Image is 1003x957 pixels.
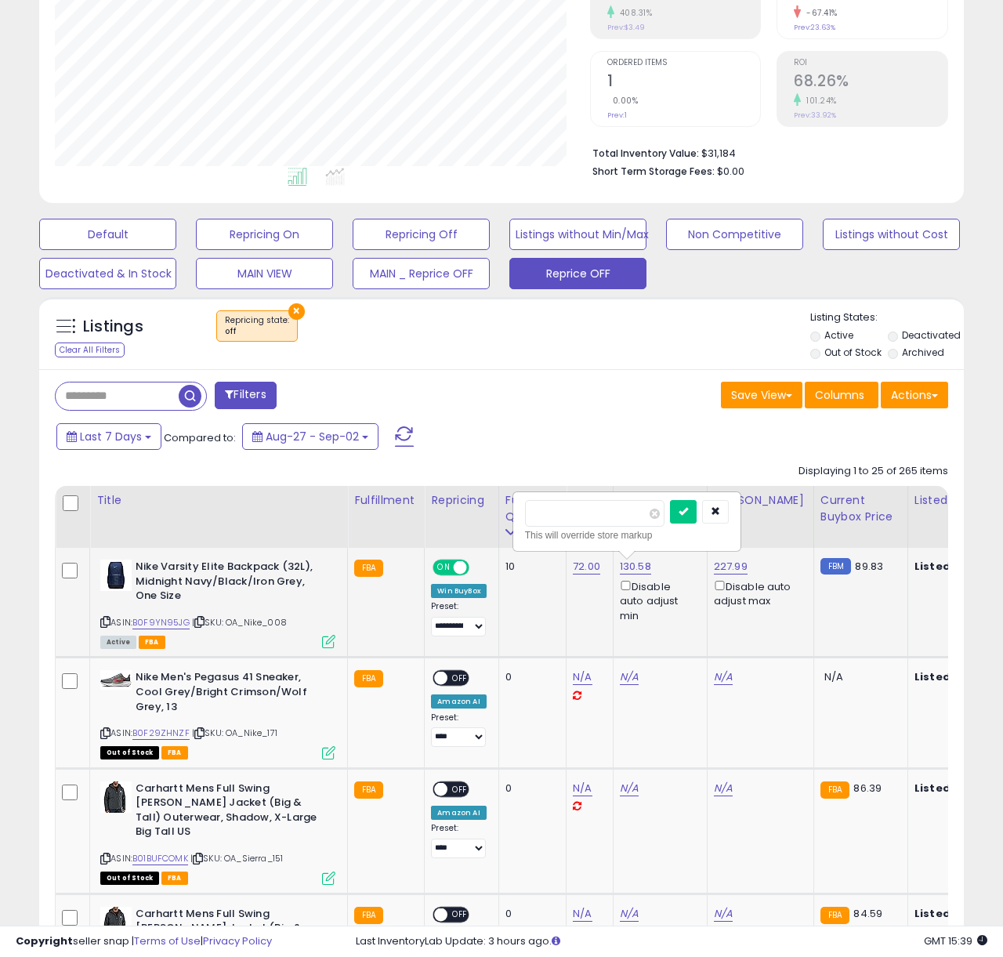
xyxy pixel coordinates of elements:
div: 0 [505,670,554,684]
span: Ordered Items [607,59,761,67]
span: 86.39 [853,781,882,796]
span: OFF [467,561,492,575]
small: 0.00% [607,95,639,107]
a: 130.58 [620,559,651,575]
div: 10 [505,560,554,574]
button: Actions [881,382,948,408]
a: N/A [573,906,592,922]
button: Listings without Min/Max [509,219,646,250]
a: N/A [714,906,733,922]
span: 89.83 [855,559,883,574]
label: Active [824,328,853,342]
span: | SKU: OA_Nike_008 [192,616,287,629]
a: 72.00 [573,559,600,575]
h5: Listings [83,316,143,338]
a: B0F29ZHNZF [132,727,190,740]
span: $0.00 [717,164,744,179]
b: Short Term Storage Fees: [592,165,715,178]
b: Carhartt Mens Full Swing [PERSON_NAME] Jacket (Big & Tall) Outerwear, Shadow, X-Large Big Tall US [136,781,326,843]
b: Total Inventory Value: [592,147,699,160]
button: MAIN VIEW [196,258,333,289]
div: ASIN: [100,781,335,883]
div: Amazon AI [431,694,486,709]
span: ROI [794,59,947,67]
b: Listed Price: [914,559,986,574]
button: MAIN _ Reprice OFF [353,258,490,289]
small: -67.41% [801,7,838,19]
a: N/A [620,781,639,796]
div: This will override store markup [525,527,729,543]
span: Columns [815,387,864,403]
span: | SKU: OA_Sierra_151 [190,852,283,865]
div: 0 [505,907,554,921]
button: Repricing On [196,219,333,250]
button: Non Competitive [666,219,803,250]
small: Prev: 1 [607,111,627,120]
div: Disable auto adjust min [620,578,695,623]
div: Repricing [431,492,492,509]
span: OFF [448,782,473,796]
b: Listed Price: [914,781,986,796]
b: Nike Men's Pegasus 41 Sneaker, Cool Grey/Bright Crimson/Wolf Grey, 13 [136,670,326,718]
span: Repricing state : [225,314,289,338]
span: All listings that are currently out of stock and unavailable for purchase on Amazon [100,872,159,885]
a: N/A [620,906,639,922]
small: 101.24% [801,95,837,107]
a: Terms of Use [134,933,201,948]
a: N/A [714,781,733,796]
img: 413fanr0bUL._SL40_.jpg [100,670,132,690]
a: N/A [573,669,592,685]
button: Listings without Cost [823,219,960,250]
div: 0 [505,781,554,796]
a: N/A [573,781,592,796]
b: Listed Price: [914,669,986,684]
div: seller snap | | [16,934,272,949]
b: Nike Varsity Elite Backpack (32L), Midnight Navy/Black/Iron Grey, One Size [136,560,326,607]
button: Filters [215,382,276,409]
h2: 1 [607,72,761,93]
span: Last 7 Days [80,429,142,444]
span: | SKU: OA_Nike_171 [192,727,277,739]
a: Privacy Policy [203,933,272,948]
button: Deactivated & In Stock [39,258,176,289]
img: 517laWRdi0L._SL40_.jpg [100,907,132,938]
div: Fulfillable Quantity [505,492,559,525]
button: × [288,303,305,320]
a: N/A [620,669,639,685]
a: B0F9YN95JG [132,616,190,629]
span: OFF [448,672,473,685]
label: Archived [902,346,944,359]
div: Win BuyBox [431,584,487,598]
div: Disable auto adjust max [714,578,802,608]
div: Current Buybox Price [820,492,901,525]
div: Preset: [431,601,487,636]
button: Repricing Off [353,219,490,250]
span: All listings currently available for purchase on Amazon [100,636,136,649]
label: Out of Stock [824,346,882,359]
small: Prev: 33.92% [794,111,836,120]
div: Amazon AI [431,806,486,820]
small: FBM [820,558,851,575]
div: Title [96,492,341,509]
button: Default [39,219,176,250]
li: $31,184 [592,143,937,161]
span: FBA [161,746,188,759]
button: Columns [805,382,878,408]
small: Prev: 23.63% [794,23,835,32]
div: Preset: [431,823,487,858]
span: FBA [161,872,188,885]
img: 51ZEIbTCEUL._SL40_.jpg [100,560,132,591]
span: N/A [824,669,843,684]
small: 408.31% [614,7,653,19]
button: Save View [721,382,802,408]
small: FBA [354,907,383,924]
h2: 68.26% [794,72,947,93]
small: Prev: $3.49 [607,23,645,32]
span: OFF [448,908,473,921]
b: Listed Price: [914,906,986,921]
span: All listings that are currently out of stock and unavailable for purchase on Amazon [100,746,159,759]
div: off [225,326,289,337]
small: FBA [354,560,383,577]
span: Aug-27 - Sep-02 [266,429,359,444]
img: 517laWRdi0L._SL40_.jpg [100,781,132,813]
